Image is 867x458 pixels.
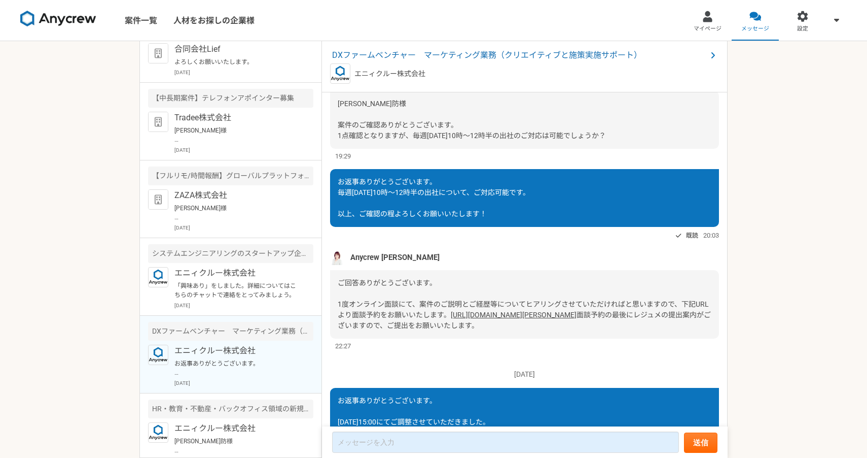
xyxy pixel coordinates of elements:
span: 設定 [797,25,808,33]
p: [DATE] [330,369,719,380]
span: 22:27 [335,341,351,351]
p: [PERSON_NAME]防様 Anycrewの[PERSON_NAME]と申します。 案件にご興味をお持ちいただきありがとうございます。 ご応募にあたり、下記の質問へご回答をお願いいたします。... [174,437,300,455]
img: logo_text_blue_01.png [148,267,168,287]
p: [PERSON_NAME]様 お世話になっております。[PERSON_NAME]防です。 内容、かしこまりました。 当日はよろしくお願いいたします。 [174,204,300,222]
p: 合同会社Lief [174,43,300,55]
p: エニィクルー株式会社 [174,345,300,357]
p: [DATE] [174,302,313,309]
p: Tradee株式会社 [174,112,300,124]
button: 送信 [684,433,717,453]
img: default_org_logo-42cde973f59100197ec2c8e796e4974ac8490bb5b08a0eb061ff975e4574aa76.png [148,189,168,210]
img: logo_text_blue_01.png [148,422,168,443]
div: システムエンジニアリングのスタートアップ企業 生成AIの新規事業のセールスを募集 [148,244,313,263]
p: よろしくお願いいたします。 [174,57,300,67]
span: 既読 [686,230,698,242]
img: %E5%90%8D%E7%A7%B0%E6%9C%AA%E8%A8%AD%E5%AE%9A%E3%81%AE%E3%83%87%E3%82%B6%E3%82%A4%E3%83%B3__3_.png [330,250,345,265]
p: お返事ありがとうございます。 [DATE]15:00にてご調整させていただきました。 また職務経歴も資料にてアップロードさせていただきました。 以上、ご確認の程よろしくお願いいたします。 [174,359,300,377]
span: 20:03 [703,231,719,240]
div: DXファームベンチャー マーケティング業務（クリエイティブと施策実施サポート） [148,322,313,341]
p: [PERSON_NAME]様 お世話になっております。早速の日程調整ありがとうございます。 またリンクの送付もありがとうございます。 それでは、[DATE]10:00〜よりお願いいたします。 [... [174,126,300,144]
div: 【中長期案件】テレフォンアポインター募集 [148,89,313,108]
span: お返事ありがとうございます。 毎週[DATE]10時～12時半の出社について、ご対応可能です。 以上、ご確認の程よろしくお願いいたします！ [338,178,530,218]
img: logo_text_blue_01.png [148,345,168,365]
span: [PERSON_NAME]防様 案件のご確認ありがとうございます。 1点確認となりますが、毎週[DATE]10時～12時半の出社のご対応は可能でしょうか？ [338,100,606,140]
p: エニィクルー株式会社 [174,267,300,279]
p: [DATE] [174,224,313,232]
span: 面談予約の最後にレジュメの提出案内がございますので、ご提出をお願いいたします。 [338,311,711,330]
p: ZAZA株式会社 [174,189,300,202]
div: 【フルリモ/時間報酬】グローバルプラットフォームのカスタマーサクセス急募！ [148,167,313,185]
span: メッセージ [741,25,769,33]
p: 「興味あり」をしました。詳細についてはこちらのチャットで連絡をとってみましょう。 [174,281,300,300]
img: default_org_logo-42cde973f59100197ec2c8e796e4974ac8490bb5b08a0eb061ff975e4574aa76.png [148,112,168,132]
img: logo_text_blue_01.png [330,63,350,84]
span: ご回答ありがとうございます。 1度オンライン面談にて、案件のご説明とご経歴等についてヒアリングさせていただければと思いますので、下記URLより面談予約をお願いいたします。 [338,279,709,319]
p: [DATE] [174,379,313,387]
span: マイページ [694,25,721,33]
span: 19:29 [335,151,351,161]
div: HR・教育・不動産・バックオフィス領域の新規事業 0→1で事業を立ち上げたい方 [148,400,313,418]
span: Anycrew [PERSON_NAME] [350,252,440,263]
p: エニィクルー株式会社 [354,69,425,79]
p: エニィクルー株式会社 [174,422,300,435]
span: DXファームベンチャー マーケティング業務（クリエイティブと施策実施サポート） [332,49,707,61]
img: default_org_logo-42cde973f59100197ec2c8e796e4974ac8490bb5b08a0eb061ff975e4574aa76.png [148,43,168,63]
p: [DATE] [174,146,313,154]
p: [DATE] [174,69,313,76]
span: お返事ありがとうございます。 [DATE]15:00にてご調整させていただきました。 また職務経歴も資料にてアップロードさせていただきました。 以上、ご確認の程よろしくお願いいたします。 [338,397,536,458]
img: 8DqYSo04kwAAAAASUVORK5CYII= [20,11,96,27]
a: [URL][DOMAIN_NAME][PERSON_NAME] [451,311,576,319]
